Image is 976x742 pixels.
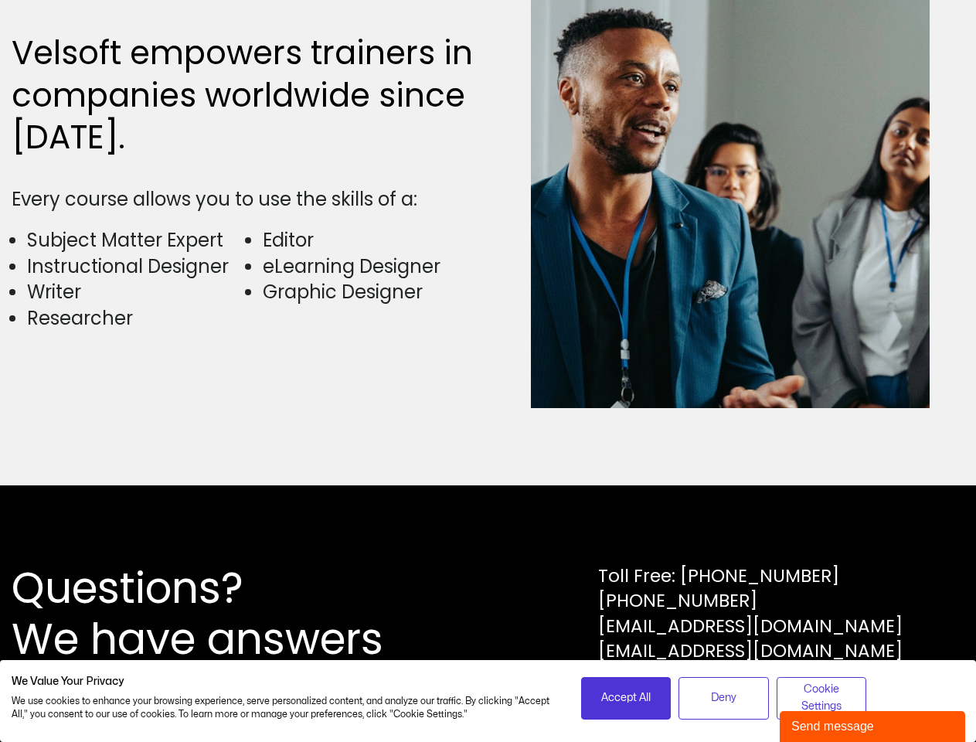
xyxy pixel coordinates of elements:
[12,675,558,689] h2: We Value Your Privacy
[581,677,672,720] button: Accept all cookies
[12,563,439,665] h2: Questions? We have answers
[263,279,480,305] li: Graphic Designer
[12,186,481,213] div: Every course allows you to use the skills of a:
[263,254,480,280] li: eLearning Designer
[27,279,244,305] li: Writer
[598,563,903,663] div: Toll Free: [PHONE_NUMBER] [PHONE_NUMBER] [EMAIL_ADDRESS][DOMAIN_NAME] [EMAIL_ADDRESS][DOMAIN_NAME]
[678,677,769,720] button: Deny all cookies
[12,32,481,159] h2: Velsoft empowers trainers in companies worldwide since [DATE].
[787,681,857,716] span: Cookie Settings
[12,695,558,721] p: We use cookies to enhance your browsing experience, serve personalized content, and analyze our t...
[27,254,244,280] li: Instructional Designer
[27,227,244,254] li: Subject Matter Expert
[601,689,651,706] span: Accept All
[780,708,968,742] iframe: chat widget
[27,305,244,332] li: Researcher
[263,227,480,254] li: Editor
[777,677,867,720] button: Adjust cookie preferences
[711,689,736,706] span: Deny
